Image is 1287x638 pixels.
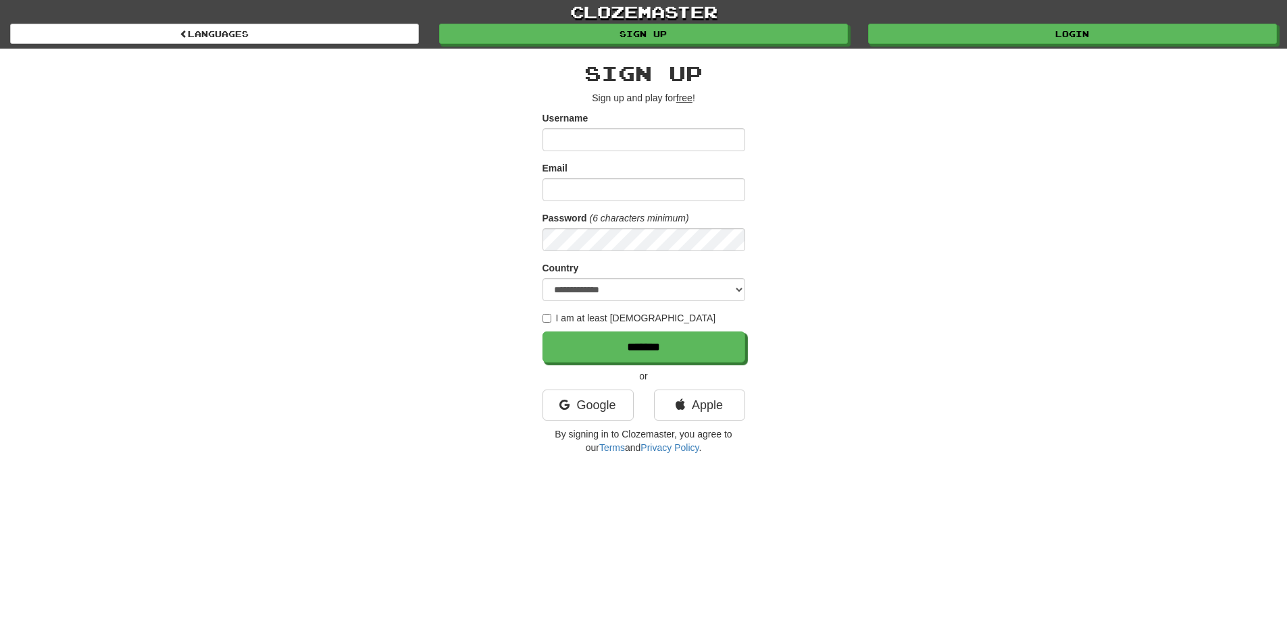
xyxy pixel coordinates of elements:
input: I am at least [DEMOGRAPHIC_DATA] [542,314,551,323]
label: Country [542,261,579,275]
p: Sign up and play for ! [542,91,745,105]
a: Login [868,24,1277,44]
a: Terms [599,442,625,453]
label: Email [542,161,567,175]
h2: Sign up [542,62,745,84]
em: (6 characters minimum) [590,213,689,223]
label: Password [542,211,587,225]
label: Username [542,111,588,125]
p: or [542,369,745,383]
u: free [676,92,692,103]
a: Apple [654,390,745,421]
a: Sign up [439,24,848,44]
a: Privacy Policy [640,442,699,453]
p: By signing in to Clozemaster, you agree to our and . [542,427,745,454]
a: Google [542,390,634,421]
label: I am at least [DEMOGRAPHIC_DATA] [542,311,716,325]
a: Languages [10,24,419,44]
